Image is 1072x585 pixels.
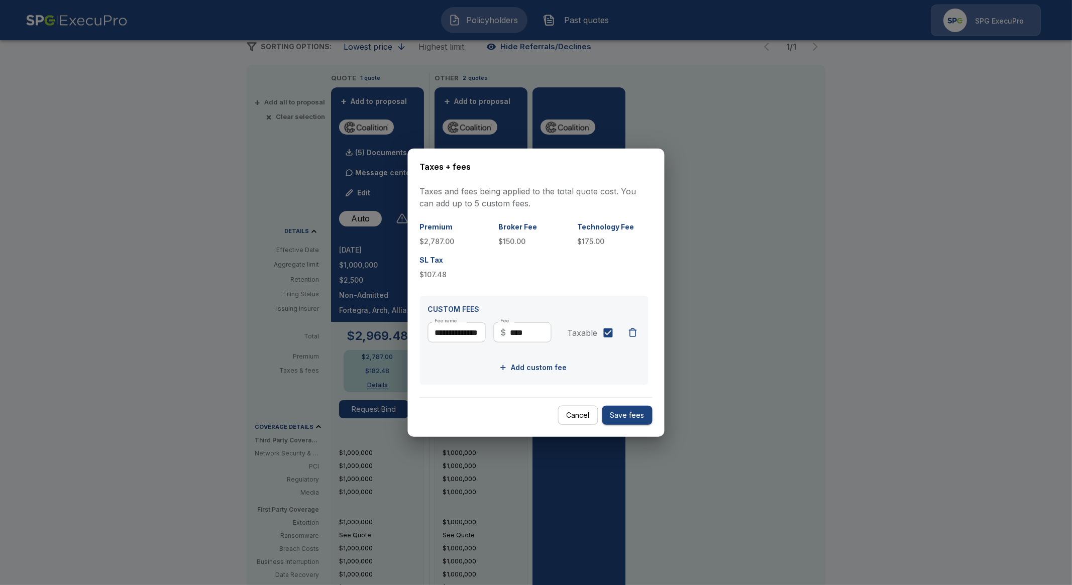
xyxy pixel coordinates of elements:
[499,236,570,247] p: $150.00
[501,318,509,324] label: Fee
[497,359,571,377] button: Add custom fee
[420,255,491,265] p: SL Tax
[568,327,598,339] span: Taxable
[420,236,491,247] p: $2,787.00
[435,318,457,324] label: Fee name
[602,405,653,425] button: Save fees
[420,221,491,232] p: Premium
[420,269,491,280] p: $107.48
[578,236,649,247] p: $175.00
[420,160,653,173] h6: Taxes + fees
[420,185,653,209] p: Taxes and fees being applied to the total quote cost. You can add up to 5 custom fees.
[501,326,506,338] p: $
[499,221,570,232] p: Broker Fee
[578,221,649,232] p: Technology Fee
[558,405,598,425] button: Cancel
[428,304,640,314] p: CUSTOM FEES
